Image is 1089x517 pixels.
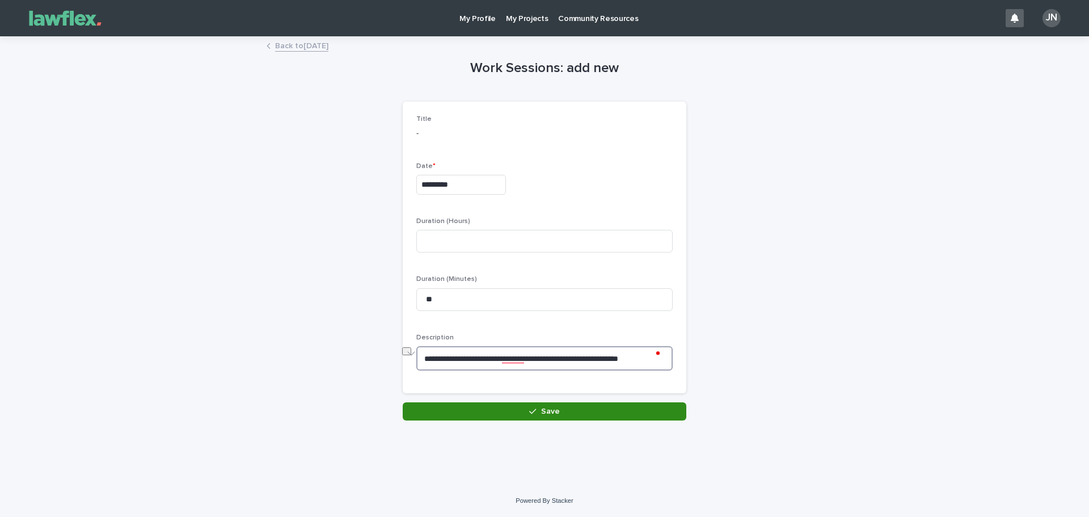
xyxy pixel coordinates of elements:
span: Save [541,407,560,415]
a: Powered By Stacker [516,497,573,504]
h1: Work Sessions: add new [403,60,686,77]
span: Duration (Minutes) [416,276,477,283]
p: - [416,128,673,140]
button: Save [403,402,686,421]
span: Duration (Hours) [416,218,470,225]
img: Gnvw4qrBSHOAfo8VMhG6 [23,7,108,30]
span: Date [416,163,436,170]
span: Description [416,334,454,341]
a: Back to[DATE] [275,39,328,52]
span: Title [416,116,432,123]
div: JN [1042,9,1061,27]
textarea: To enrich screen reader interactions, please activate Accessibility in Grammarly extension settings [416,346,673,371]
